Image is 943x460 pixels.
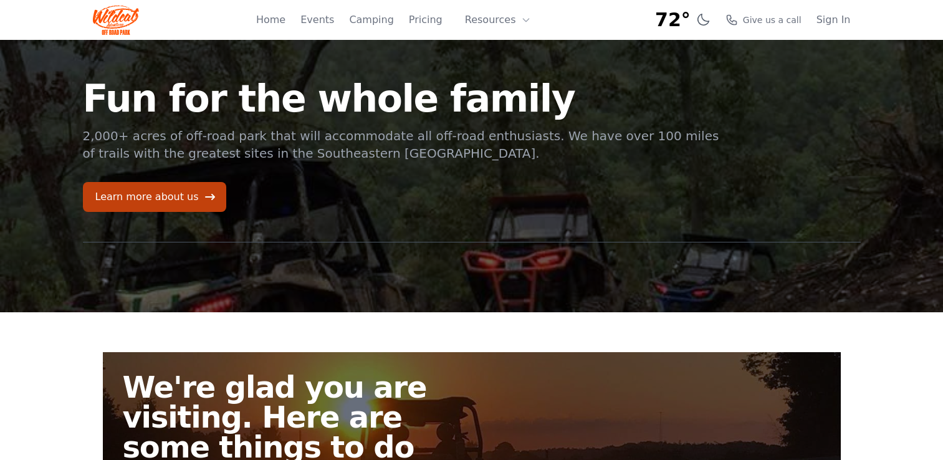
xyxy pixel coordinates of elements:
[349,12,393,27] a: Camping
[83,80,721,117] h1: Fun for the whole family
[743,14,802,26] span: Give us a call
[93,5,140,35] img: Wildcat Logo
[83,127,721,162] p: 2,000+ acres of off-road park that will accommodate all off-road enthusiasts. We have over 100 mi...
[83,182,226,212] a: Learn more about us
[256,12,285,27] a: Home
[300,12,334,27] a: Events
[655,9,691,31] span: 72°
[409,12,443,27] a: Pricing
[457,7,539,32] button: Resources
[725,14,802,26] a: Give us a call
[816,12,851,27] a: Sign In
